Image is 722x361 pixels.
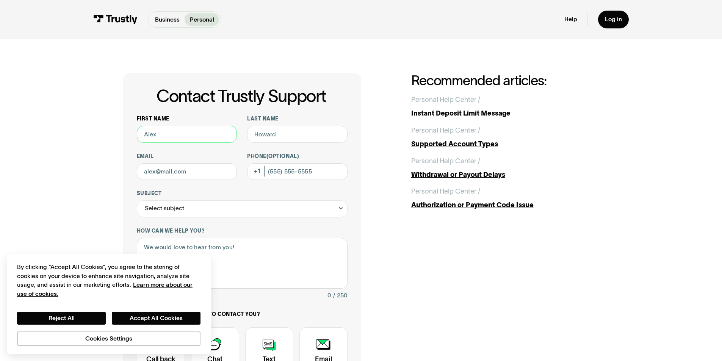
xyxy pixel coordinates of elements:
[564,16,577,23] a: Help
[411,170,599,180] div: Withdrawal or Payout Delays
[327,291,331,301] div: 0
[411,95,480,105] div: Personal Help Center /
[247,153,348,160] label: Phone
[190,15,214,24] p: Personal
[598,11,629,28] a: Log in
[17,263,200,298] div: By clicking “Accept All Cookies”, you agree to the storing of cookies on your device to enhance s...
[411,73,599,88] h2: Recommended articles:
[137,163,237,180] input: alex@mail.com
[155,15,180,24] p: Business
[411,186,599,210] a: Personal Help Center /Authorization or Payment Code Issue
[411,186,480,197] div: Personal Help Center /
[137,311,348,318] label: How would you like us to contact you?
[411,95,599,119] a: Personal Help Center /Instant Deposit Limit Message
[150,13,185,26] a: Business
[137,153,237,160] label: Email
[411,125,599,149] a: Personal Help Center /Supported Account Types
[7,254,211,354] div: Cookie banner
[266,153,299,159] span: (Optional)
[17,263,200,345] div: Privacy
[247,163,348,180] input: (555) 555-5555
[605,16,622,23] div: Log in
[411,125,480,136] div: Personal Help Center /
[112,312,200,325] button: Accept All Cookies
[411,156,599,180] a: Personal Help Center /Withdrawal or Payout Delays
[185,13,219,26] a: Personal
[17,331,200,346] button: Cookies Settings
[135,87,348,105] h1: Contact Trustly Support
[145,203,184,214] div: Select subject
[411,139,599,149] div: Supported Account Types
[137,116,237,122] label: First name
[137,190,348,197] label: Subject
[137,126,237,143] input: Alex
[411,156,480,166] div: Personal Help Center /
[333,291,348,301] div: / 250
[411,200,599,210] div: Authorization or Payment Code Issue
[93,15,138,24] img: Trustly Logo
[17,312,106,325] button: Reject All
[137,228,348,234] label: How can we help you?
[247,116,348,122] label: Last name
[247,126,348,143] input: Howard
[411,108,599,119] div: Instant Deposit Limit Message
[137,200,348,217] div: Select subject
